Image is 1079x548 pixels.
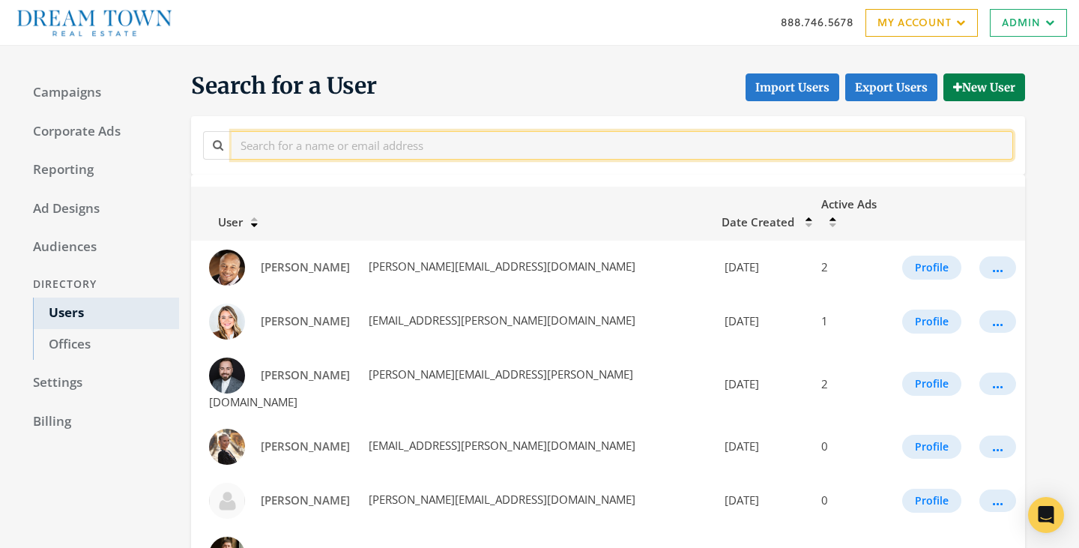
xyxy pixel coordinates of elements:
[366,259,635,274] span: [PERSON_NAME][EMAIL_ADDRESS][DOMAIN_NAME]
[251,307,360,335] a: [PERSON_NAME]
[746,73,839,101] button: Import Users
[992,446,1003,448] div: ...
[992,321,1003,322] div: ...
[251,361,360,389] a: [PERSON_NAME]
[713,349,812,420] td: [DATE]
[902,489,961,513] button: Profile
[902,256,961,280] button: Profile
[209,483,245,519] img: Adnan Khan Ghauri profile
[232,131,1013,159] input: Search for a name or email address
[992,383,1003,385] div: ...
[18,232,179,263] a: Audiences
[251,433,360,460] a: [PERSON_NAME]
[902,372,961,396] button: Profile
[713,420,812,474] td: [DATE]
[722,214,794,229] span: Date Created
[366,492,635,507] span: [PERSON_NAME][EMAIL_ADDRESS][DOMAIN_NAME]
[902,310,961,334] button: Profile
[812,420,893,474] td: 0
[18,116,179,148] a: Corporate Ads
[366,313,635,328] span: [EMAIL_ADDRESS][PERSON_NAME][DOMAIN_NAME]
[992,267,1003,268] div: ...
[812,474,893,528] td: 0
[200,214,243,229] span: User
[191,71,377,101] span: Search for a User
[261,259,350,274] span: [PERSON_NAME]
[213,139,223,151] i: Search for a name or email address
[713,295,812,349] td: [DATE]
[979,436,1016,458] button: ...
[845,73,937,101] a: Export Users
[812,295,893,349] td: 1
[902,435,961,459] button: Profile
[209,367,633,409] span: [PERSON_NAME][EMAIL_ADDRESS][PERSON_NAME][DOMAIN_NAME]
[18,154,179,186] a: Reporting
[33,298,179,329] a: Users
[261,439,350,454] span: [PERSON_NAME]
[812,349,893,420] td: 2
[18,367,179,399] a: Settings
[251,253,360,281] a: [PERSON_NAME]
[209,304,245,340] img: Abby Powell profile
[865,9,978,37] a: My Account
[812,241,893,295] td: 2
[1028,497,1064,533] div: Open Intercom Messenger
[979,310,1016,333] button: ...
[979,490,1016,512] button: ...
[366,438,635,453] span: [EMAIL_ADDRESS][PERSON_NAME][DOMAIN_NAME]
[713,474,812,528] td: [DATE]
[781,14,853,30] a: 888.746.5678
[943,73,1025,101] button: New User
[821,196,877,211] span: Active Ads
[209,429,245,465] img: Addison Deitch profile
[251,487,360,514] a: [PERSON_NAME]
[979,373,1016,395] button: ...
[979,256,1016,279] button: ...
[18,193,179,225] a: Ad Designs
[261,313,350,328] span: [PERSON_NAME]
[990,9,1067,37] a: Admin
[209,250,245,286] img: Aaron Vanderbilt profile
[713,241,812,295] td: [DATE]
[33,329,179,361] a: Offices
[18,77,179,109] a: Campaigns
[261,367,350,382] span: [PERSON_NAME]
[18,271,179,298] div: Directory
[12,5,177,40] img: Adwerx
[209,358,245,394] img: Adam Zagata profile
[261,493,350,508] span: [PERSON_NAME]
[992,500,1003,502] div: ...
[18,406,179,438] a: Billing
